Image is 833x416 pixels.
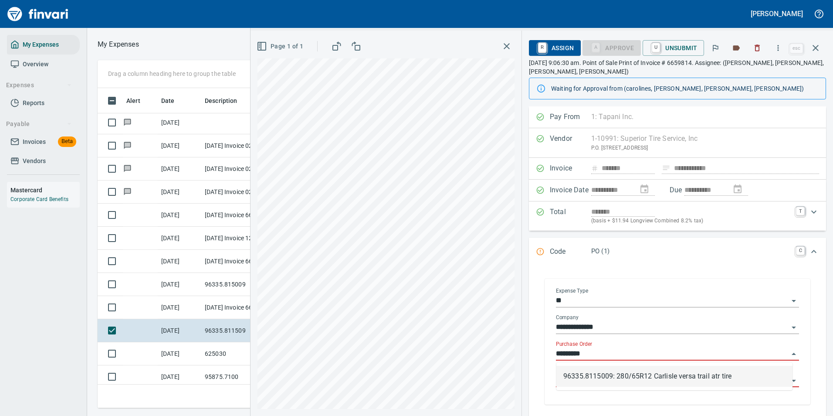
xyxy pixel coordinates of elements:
a: U [652,43,660,52]
span: Vendors [23,156,46,167]
a: R [538,43,546,52]
button: Expenses [3,77,75,93]
img: Finvari [5,3,71,24]
span: Reports [23,98,44,109]
span: Assign [536,41,574,55]
td: [DATE] [158,250,201,273]
span: Description [205,95,237,106]
td: 96335.815009 [201,273,280,296]
td: [DATE] Invoice 6660409 from Superior Tire Service, Inc (1-10991) [201,296,280,319]
div: Waiting for Approval from (carolines, [PERSON_NAME], [PERSON_NAME], [PERSON_NAME]) [551,81,819,96]
p: My Expenses [98,39,139,50]
span: Has messages [123,119,132,125]
span: Expenses [6,80,72,91]
button: Discard [748,38,767,58]
button: Open [788,321,800,334]
p: Drag a column heading here to group the table [108,69,236,78]
td: 625030 [201,342,280,365]
td: [DATE] [158,111,201,134]
td: [DATE] Invoice 6660320 from Superior Tire Service, Inc (1-10991) [201,204,280,227]
span: Date [161,95,186,106]
td: [DATE] [158,319,201,342]
span: Description [205,95,249,106]
td: [DATE] [158,134,201,157]
button: UUnsubmit [643,40,704,56]
a: T [796,207,805,215]
td: [DATE] [158,157,201,181]
span: Has messages [123,143,132,148]
td: [DATE] [158,227,201,250]
td: [DATE] [158,273,201,296]
button: [PERSON_NAME] [748,7,805,20]
li: 96335.8115009: 280/65R12 Carlisle versa trail atr tire [556,366,792,387]
span: Date [161,95,175,106]
a: InvoicesBeta [7,132,80,152]
span: Invoices [23,136,46,147]
span: My Expenses [23,39,59,50]
span: Unsubmit [650,41,697,55]
p: PO (1) [591,246,791,256]
span: Alert [126,95,140,106]
td: [DATE] Invoice 0268371-IN from StarOilco (1-39951) [201,157,280,181]
p: Code [550,246,591,258]
td: [DATE] [158,296,201,319]
a: My Expenses [7,35,80,55]
a: Overview [7,55,80,74]
p: Total [550,207,591,225]
button: Open [788,375,800,387]
a: esc [790,44,803,53]
p: (basis + $11.94 Longview Combined 8.2% tax) [591,217,791,225]
a: Vendors [7,151,80,171]
label: Purchase Order [556,341,592,347]
span: Has messages [123,189,132,194]
button: Page 1 of 1 [255,38,307,55]
span: Has messages [123,166,132,171]
nav: breadcrumb [98,39,139,50]
button: Open [788,295,800,307]
div: Expand [529,201,826,231]
button: More [769,38,788,58]
label: Company [556,315,579,320]
td: [DATE] [158,204,201,227]
td: [DATE] [158,342,201,365]
span: Overview [23,59,48,70]
h6: Mastercard [10,185,80,195]
h5: [PERSON_NAME] [751,9,803,18]
button: Labels [727,38,746,58]
div: Purchase Order required [582,44,641,51]
a: Corporate Card Benefits [10,196,68,202]
span: Close invoice [788,38,826,58]
td: 96335.811509 [201,319,280,342]
td: [DATE] Invoice 0267318-IN from StarOilco (1-39951) [201,134,280,157]
td: [DATE] Invoice 120385490 from Superior Tire Service, Inc (1-10991) [201,227,280,250]
button: Payable [3,116,75,132]
div: Expand [529,238,826,266]
a: Reports [7,93,80,113]
button: RAssign [529,40,581,56]
td: [DATE] [158,365,201,389]
button: Flag [706,38,725,58]
label: Expense Type [556,288,588,293]
span: Alert [126,95,152,106]
span: Beta [58,136,76,147]
td: [DATE] [158,181,201,204]
td: [DATE] Invoice 6660202 from Superior Tire Service, Inc (1-10991) [201,250,280,273]
td: [DATE] Invoice 0258092-IN from StarOilco (1-39951) [201,181,280,204]
button: Close [788,348,800,360]
td: 95875.7100 [201,365,280,389]
span: Page 1 of 1 [258,41,303,52]
span: Payable [6,119,72,130]
a: C [796,246,805,255]
p: [DATE] 9:06:30 am. Point of Sale Print of Invoice # 6659814. Assignee: ([PERSON_NAME], [PERSON_NA... [529,58,826,76]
